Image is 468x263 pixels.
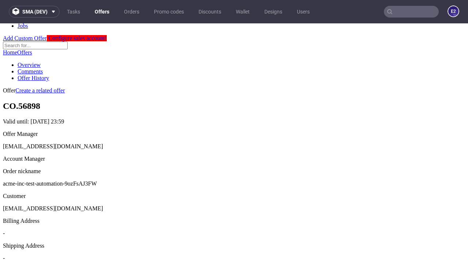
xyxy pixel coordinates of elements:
div: Account Manager [3,132,465,139]
div: Order nickname [3,145,465,151]
a: Offer History [18,52,49,58]
span: - [3,232,5,238]
span: sma (dev) [22,9,48,14]
a: Discounts [194,6,226,18]
span: - [3,207,5,213]
a: Comments [18,45,43,51]
a: Orders [120,6,144,18]
a: Offers [17,26,32,32]
a: Promo codes [150,6,188,18]
div: Billing Address [3,194,465,201]
span: [EMAIL_ADDRESS][DOMAIN_NAME] [3,182,103,188]
div: Shipping Address [3,219,465,226]
span: Configure sales account! [49,12,107,18]
p: Valid until: [3,95,465,102]
div: Offer Manager [3,107,465,114]
input: Search for... [3,18,68,26]
button: sma (dev) [9,6,60,18]
a: Home [3,26,17,32]
time: [DATE] 23:59 [31,95,64,101]
figcaption: e2 [448,6,458,16]
a: Wallet [231,6,254,18]
h1: CO.56898 [3,78,465,88]
div: Customer [3,169,465,176]
a: Configure sales account! [47,12,107,18]
a: Overview [18,38,41,45]
div: [EMAIL_ADDRESS][DOMAIN_NAME] [3,120,465,126]
div: Offer [3,64,465,70]
a: Users [292,6,314,18]
a: Offers [90,6,114,18]
a: Designs [260,6,287,18]
p: acme-inc-test-automation-9ozFsAJ3FW [3,157,465,164]
a: Create a related offer [15,64,65,70]
a: Add Custom Offer [3,12,47,18]
a: Tasks [63,6,84,18]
